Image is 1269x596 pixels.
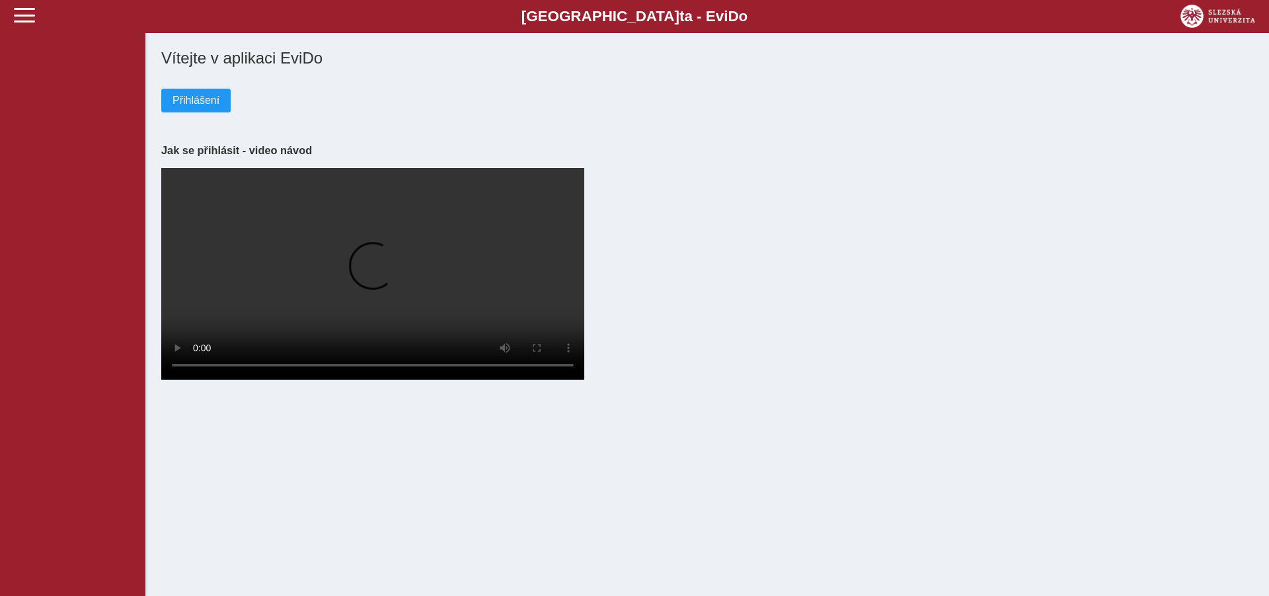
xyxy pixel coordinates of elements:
b: [GEOGRAPHIC_DATA] a - Evi [40,8,1229,25]
span: Přihlášení [173,95,219,106]
span: o [739,8,748,24]
h3: Jak se přihlásit - video návod [161,144,1253,157]
button: Přihlášení [161,89,231,112]
h1: Vítejte v aplikaci EviDo [161,49,1253,67]
span: D [728,8,738,24]
img: logo_web_su.png [1180,5,1255,28]
span: t [679,8,684,24]
video: Your browser does not support the video tag. [161,168,584,380]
